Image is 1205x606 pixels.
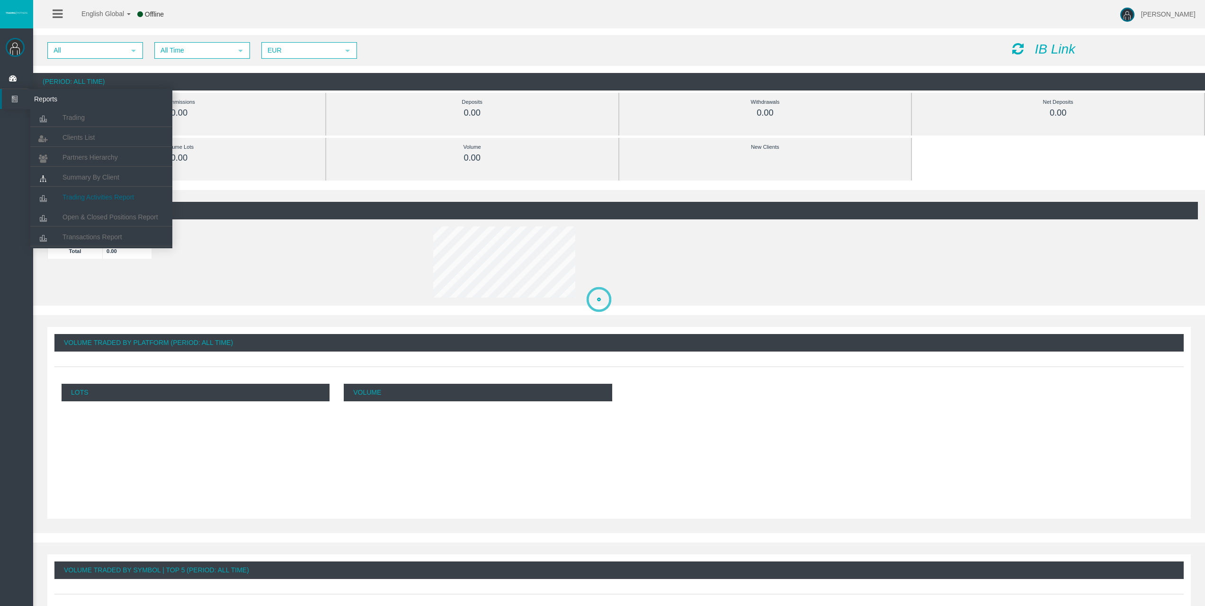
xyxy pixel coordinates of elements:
span: Offline [145,10,164,18]
a: Trading Activities Report [30,189,172,206]
span: Open & Closed Positions Report [62,213,158,221]
span: All [48,43,125,58]
img: user-image [1120,8,1134,22]
div: 0.00 [348,153,597,163]
div: 0.00 [54,153,304,163]
a: Partners Hierarchy [30,149,172,166]
img: logo.svg [5,11,28,15]
span: English Global [69,10,124,18]
span: EUR [262,43,339,58]
div: Volume [348,142,597,153]
span: Partners Hierarchy [62,154,118,161]
div: Volume Traded By Symbol | Top 5 (Period: All Time) [54,561,1184,579]
a: Open & Closed Positions Report [30,208,172,226]
div: New Clients [641,142,890,153]
span: Clients List [62,134,95,141]
p: Volume [344,384,612,401]
span: select [237,47,244,54]
a: Reports [2,89,172,109]
div: Withdrawals [641,97,890,108]
span: Transactions Report [62,233,122,241]
a: Transactions Report [30,228,172,245]
div: 0.00 [641,108,890,118]
a: Summary By Client [30,169,172,186]
i: IB Link [1035,42,1075,56]
a: Trading [30,109,172,126]
div: Volume Traded By Platform (Period: All Time) [54,334,1184,352]
div: (Period: All Time) [40,202,1198,219]
i: Reload Dashboard [1012,42,1024,55]
div: 0.00 [54,108,304,118]
div: 0.00 [348,108,597,118]
span: select [344,47,351,54]
div: Volume Lots [54,142,304,153]
div: Net Deposits [933,97,1183,108]
p: Lots [62,384,330,401]
div: 0.00 [933,108,1183,118]
a: Clients List [30,129,172,146]
div: Deposits [348,97,597,108]
span: All Time [155,43,232,58]
span: [PERSON_NAME] [1141,10,1196,18]
span: Reports [27,89,120,109]
td: Total [48,243,103,259]
div: Commissions [54,97,304,108]
span: Trading Activities Report [62,193,134,201]
div: (Period: All Time) [33,73,1205,90]
span: Trading [62,114,85,121]
span: Summary By Client [62,173,119,181]
span: select [130,47,137,54]
td: 0.00 [103,243,152,259]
